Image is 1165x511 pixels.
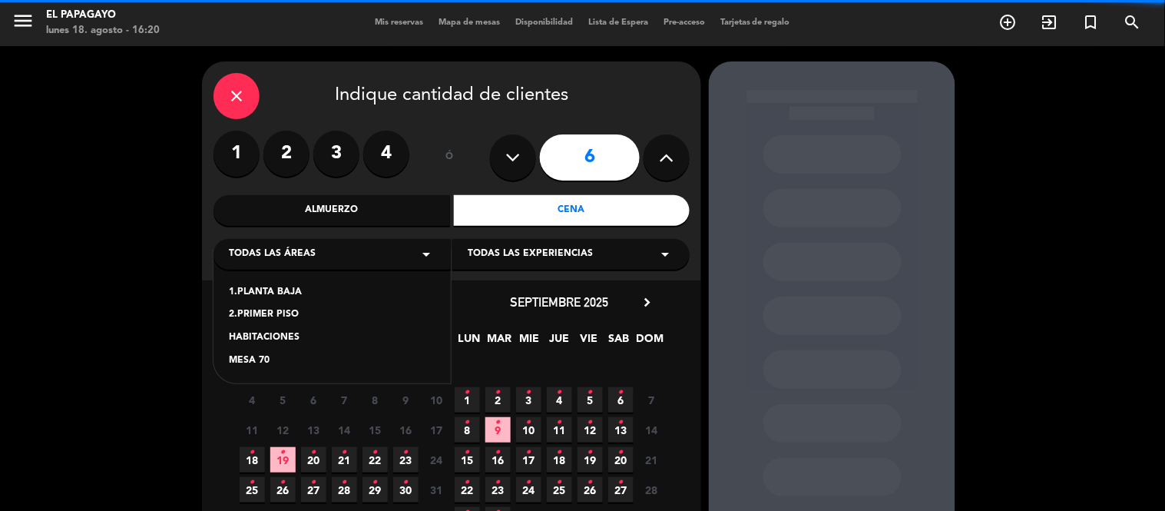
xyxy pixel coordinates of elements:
span: 1 [455,387,480,413]
span: Todas las experiencias [468,247,593,262]
span: 8 [455,417,480,443]
span: 18 [547,447,572,473]
i: • [372,470,378,495]
span: 20 [608,447,634,473]
span: 30 [393,477,419,503]
i: • [465,440,470,465]
span: 10 [516,417,541,443]
i: • [403,470,409,495]
span: 11 [547,417,572,443]
span: MAR [487,330,512,355]
i: • [342,440,347,465]
i: add_circle_outline [999,13,1018,32]
span: 12 [578,417,603,443]
span: 17 [516,447,541,473]
span: Todas las áreas [229,247,316,262]
label: 4 [363,131,409,177]
span: 29 [362,477,388,503]
i: turned_in_not [1082,13,1100,32]
i: • [557,440,562,465]
i: • [465,410,470,435]
span: LUN [457,330,482,355]
div: Indique cantidad de clientes [213,73,690,119]
i: arrow_drop_down [417,245,435,264]
i: • [495,380,501,405]
span: 14 [639,417,664,443]
i: exit_to_app [1041,13,1059,32]
div: ó [425,131,475,184]
div: MESA 70 [229,353,435,369]
div: Cena [454,195,690,226]
i: chevron_right [639,294,655,310]
i: • [557,380,562,405]
span: 11 [240,417,265,443]
span: 31 [424,477,449,503]
div: 1.PLANTA BAJA [229,285,435,300]
span: 14 [332,417,357,443]
i: • [342,470,347,495]
i: • [495,410,501,435]
span: 15 [362,417,388,443]
span: 2 [485,387,511,413]
i: • [372,440,378,465]
span: 7 [332,387,357,413]
span: Disponibilidad [508,18,581,27]
div: lunes 18. agosto - 16:20 [46,23,160,38]
span: MIE [517,330,542,355]
label: 2 [263,131,309,177]
i: • [618,410,624,435]
i: • [495,470,501,495]
span: 19 [270,447,296,473]
span: 9 [485,417,511,443]
span: 19 [578,447,603,473]
span: 28 [639,477,664,503]
i: • [526,440,531,465]
i: • [465,470,470,495]
i: • [311,470,316,495]
span: 16 [393,417,419,443]
span: 25 [547,477,572,503]
i: • [587,410,593,435]
i: • [557,410,562,435]
button: menu [12,9,35,38]
span: 27 [608,477,634,503]
span: 25 [240,477,265,503]
span: Pre-acceso [656,18,713,27]
span: septiembre 2025 [510,294,608,310]
span: SAB [607,330,632,355]
span: 26 [578,477,603,503]
span: 23 [485,477,511,503]
span: 13 [608,417,634,443]
span: 26 [270,477,296,503]
i: search [1124,13,1142,32]
span: 20 [301,447,326,473]
span: 4 [547,387,572,413]
span: 24 [516,477,541,503]
i: close [227,87,246,105]
i: • [618,440,624,465]
i: • [618,380,624,405]
i: • [311,440,316,465]
label: 3 [313,131,359,177]
i: • [587,470,593,495]
span: 28 [332,477,357,503]
span: 7 [639,387,664,413]
span: 15 [455,447,480,473]
span: 5 [578,387,603,413]
i: • [587,380,593,405]
span: 22 [455,477,480,503]
i: menu [12,9,35,32]
i: • [495,440,501,465]
span: 24 [424,447,449,473]
span: Mapa de mesas [431,18,508,27]
i: • [526,380,531,405]
i: • [526,470,531,495]
i: • [526,410,531,435]
span: 3 [516,387,541,413]
span: Mis reservas [367,18,431,27]
span: 16 [485,447,511,473]
i: • [587,440,593,465]
i: • [403,440,409,465]
i: arrow_drop_down [656,245,674,264]
i: • [465,380,470,405]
